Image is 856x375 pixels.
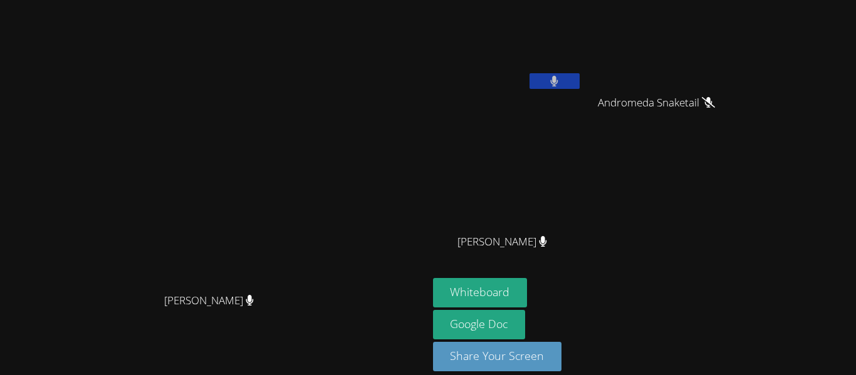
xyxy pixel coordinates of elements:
[433,310,526,339] a: Google Doc
[457,233,547,251] span: [PERSON_NAME]
[598,94,715,112] span: Andromeda Snaketail
[433,278,528,307] button: Whiteboard
[433,342,562,371] button: Share Your Screen
[164,292,254,310] span: [PERSON_NAME]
